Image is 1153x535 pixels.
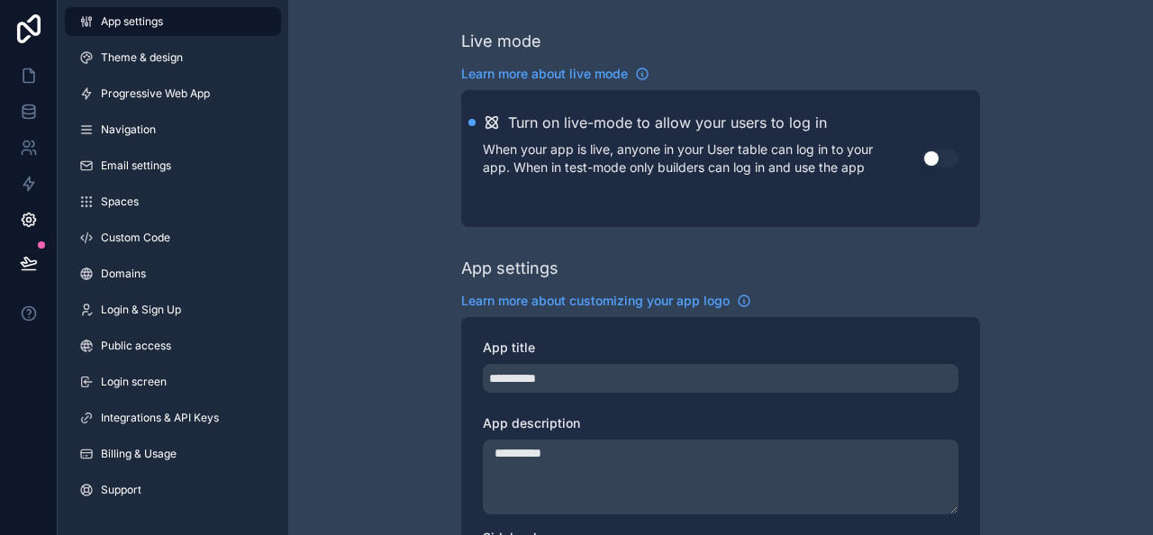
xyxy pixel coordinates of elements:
a: Theme & design [65,43,281,72]
a: Support [65,476,281,504]
span: Billing & Usage [101,447,177,461]
span: Login & Sign Up [101,303,181,317]
span: App title [483,340,535,355]
a: Spaces [65,187,281,216]
a: Progressive Web App [65,79,281,108]
a: Login screen [65,367,281,396]
a: Learn more about customizing your app logo [461,292,751,310]
span: Public access [101,339,171,353]
a: Navigation [65,115,281,144]
span: Spaces [101,195,139,209]
span: App description [483,415,580,431]
span: Progressive Web App [101,86,210,101]
a: Email settings [65,151,281,180]
span: Theme & design [101,50,183,65]
span: Learn more about live mode [461,65,628,83]
a: Billing & Usage [65,440,281,468]
span: Login screen [101,375,167,389]
span: App settings [101,14,163,29]
span: Custom Code [101,231,170,245]
span: Navigation [101,122,156,137]
span: Integrations & API Keys [101,411,219,425]
a: Login & Sign Up [65,295,281,324]
span: Domains [101,267,146,281]
div: Live mode [461,29,541,54]
div: App settings [461,256,558,281]
h2: Turn on live-mode to allow your users to log in [508,112,827,133]
a: Integrations & API Keys [65,404,281,432]
a: Domains [65,259,281,288]
p: When your app is live, anyone in your User table can log in to your app. When in test-mode only b... [483,141,922,177]
a: Custom Code [65,223,281,252]
span: Support [101,483,141,497]
span: Email settings [101,159,171,173]
a: Public access [65,331,281,360]
a: App settings [65,7,281,36]
a: Learn more about live mode [461,65,649,83]
span: Learn more about customizing your app logo [461,292,730,310]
